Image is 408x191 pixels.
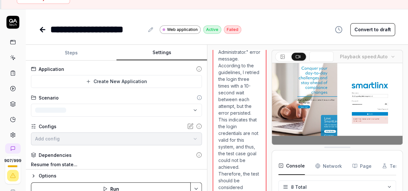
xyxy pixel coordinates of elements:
span: 907 / 999 [4,159,21,163]
div: Active [203,25,221,34]
button: Console [278,157,305,175]
button: Steps [26,45,116,61]
div: Options [39,172,202,180]
a: New conversation [5,143,21,154]
div: Failed [224,25,241,34]
span: Web application [167,27,198,33]
button: Network [315,157,342,175]
div: Playback speed: [340,53,388,60]
div: Application [39,66,64,72]
button: Convert to draft [350,23,395,36]
div: Configs [39,123,56,130]
label: Resume from state... [31,161,202,168]
button: View version history [331,23,346,36]
div: Scenario [39,94,59,101]
button: Page [352,157,372,175]
button: Create New Application [31,75,202,88]
div: Dependencies [39,152,72,158]
button: Settings [116,45,207,61]
button: Options [31,172,202,180]
a: Web application [160,25,201,34]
